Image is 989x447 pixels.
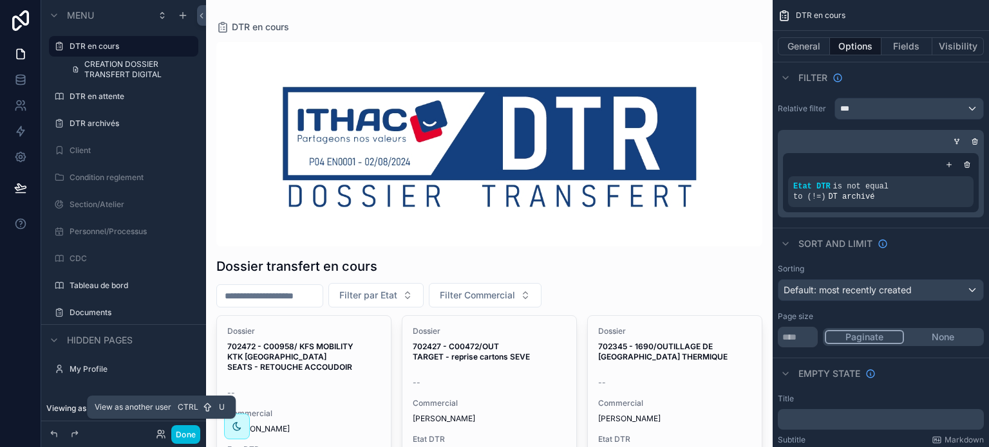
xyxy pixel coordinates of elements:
label: Client [70,145,191,156]
span: Viewing as [DEMOGRAPHIC_DATA] [46,403,177,414]
button: Fields [881,37,933,55]
span: CREATION DOSSIER TRANSFERT DIGITAL [84,59,191,80]
label: Documents [70,307,191,318]
span: DT archivé [828,192,874,201]
label: Tableau de bord [70,280,191,291]
span: U [216,402,227,412]
span: Empty state [798,367,860,380]
label: Section/Atelier [70,199,191,210]
label: Title [778,394,794,404]
span: View as another user [95,402,171,412]
span: Default: most recently created [784,284,912,295]
label: DTR en attente [70,91,191,102]
span: Ctrl [176,401,200,414]
span: DTR en cours [796,10,845,21]
label: My Profile [70,364,191,374]
button: Paginate [825,330,904,344]
button: General [778,37,830,55]
span: Filter [798,71,827,84]
span: Menu [67,9,94,22]
label: Relative filter [778,104,829,114]
button: Default: most recently created [778,279,984,301]
label: Sorting [778,264,804,274]
span: Sort And Limit [798,237,872,250]
button: Options [830,37,881,55]
label: DTR archivés [70,118,191,129]
span: is not equal to (!=) [793,182,889,201]
div: scrollable content [778,409,984,430]
label: Page size [778,311,813,322]
button: Visibility [932,37,984,55]
button: None [904,330,982,344]
label: CDC [70,253,191,264]
label: Condition reglement [70,172,191,183]
label: Personnel/Processus [70,226,191,237]
button: Done [171,425,200,444]
label: DTR en cours [70,41,191,51]
a: CREATION DOSSIER TRANSFERT DIGITAL [64,59,198,80]
span: Etat DTR [793,182,831,191]
span: Hidden pages [67,334,133,347]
